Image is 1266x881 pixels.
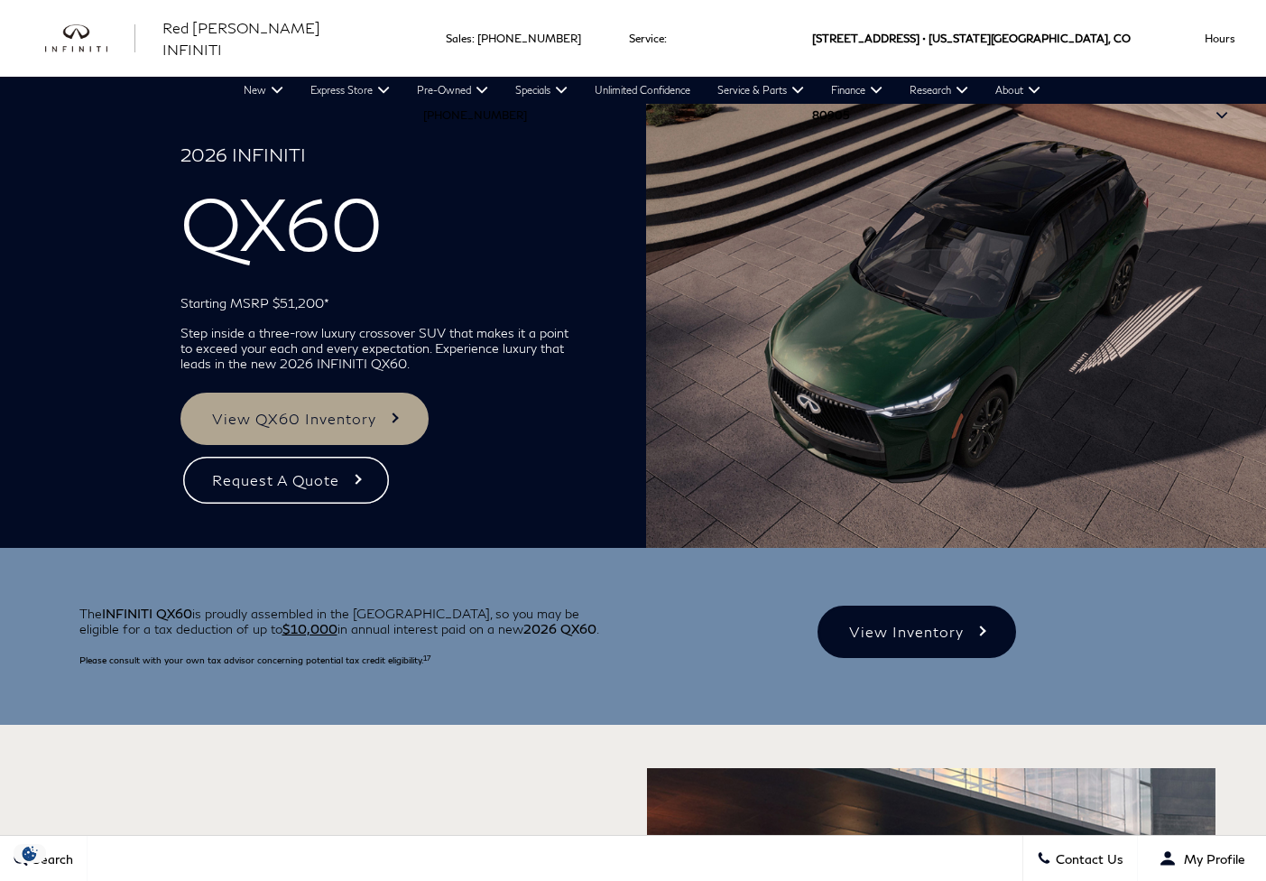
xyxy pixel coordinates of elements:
[646,104,1266,548] img: 2026 INFINITI QX60
[523,621,596,636] strong: 2026 QX60
[45,24,135,53] a: infiniti
[79,606,620,636] p: The is proudly assembled in the [GEOGRAPHIC_DATA], so you may be eligible for a tax deduction of ...
[629,32,664,45] span: Service
[282,621,337,636] u: $10,000
[812,77,849,153] span: 80905
[180,144,576,180] span: 2026 INFINITI
[502,77,581,104] a: Specials
[102,606,192,621] strong: INFINITI QX60
[423,108,527,122] a: [PHONE_NUMBER]
[180,144,576,281] h1: QX60
[472,32,475,45] span: :
[162,17,378,60] a: Red [PERSON_NAME] INFINITI
[297,77,403,104] a: Express Store
[812,32,1131,122] a: [STREET_ADDRESS] • [US_STATE][GEOGRAPHIC_DATA], CO 80905
[162,19,320,58] span: Red [PERSON_NAME] INFINITI
[230,77,1054,104] nav: Main Navigation
[403,77,502,104] a: Pre-Owned
[180,295,576,311] p: Starting MSRP $51,200*
[1177,851,1245,867] span: My Profile
[180,454,391,506] a: Request A Quote
[79,654,430,665] disclaimer: Please consult with your own tax advisor concerning potential tax credit eligibility.
[423,654,430,663] sup: 17
[1138,836,1266,881] button: Open user profile menu
[818,77,896,104] a: Finance
[180,325,576,371] p: Step inside a three-row luxury crossover SUV that makes it a point to exceed your each and every ...
[896,77,982,104] a: Research
[45,24,135,53] img: INFINITI
[28,851,73,867] span: Search
[664,32,667,45] span: :
[477,32,581,45] a: [PHONE_NUMBER]
[818,606,1015,658] a: View Inventory
[446,32,472,45] span: Sales
[581,77,704,104] a: Unlimited Confidence
[230,77,297,104] a: New
[982,77,1054,104] a: About
[9,844,51,863] section: Click to Open Cookie Consent Modal
[9,844,51,863] img: Opt-Out Icon
[704,77,818,104] a: Service & Parts
[180,393,428,445] a: View QX60 Inventory
[1051,851,1123,867] span: Contact Us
